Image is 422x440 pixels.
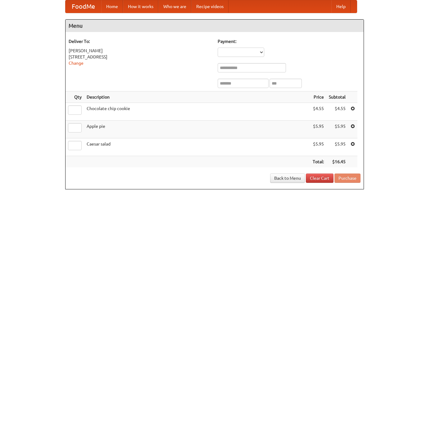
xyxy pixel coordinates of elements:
[191,0,229,13] a: Recipe videos
[69,54,211,60] div: [STREET_ADDRESS]
[334,174,361,183] button: Purchase
[326,156,348,168] th: $16.45
[326,138,348,156] td: $5.95
[69,38,211,44] h5: Deliver To:
[218,38,361,44] h5: Payment:
[310,156,326,168] th: Total:
[326,91,348,103] th: Subtotal
[69,61,84,66] a: Change
[310,91,326,103] th: Price
[326,121,348,138] td: $5.95
[69,48,211,54] div: [PERSON_NAME]
[101,0,123,13] a: Home
[310,103,326,121] td: $4.55
[66,0,101,13] a: FoodMe
[326,103,348,121] td: $4.55
[84,121,310,138] td: Apple pie
[84,91,310,103] th: Description
[84,103,310,121] td: Chocolate chip cookie
[84,138,310,156] td: Caesar salad
[270,174,305,183] a: Back to Menu
[310,121,326,138] td: $5.95
[331,0,351,13] a: Help
[66,20,364,32] h4: Menu
[158,0,191,13] a: Who we are
[306,174,334,183] a: Clear Cart
[123,0,158,13] a: How it works
[66,91,84,103] th: Qty
[310,138,326,156] td: $5.95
